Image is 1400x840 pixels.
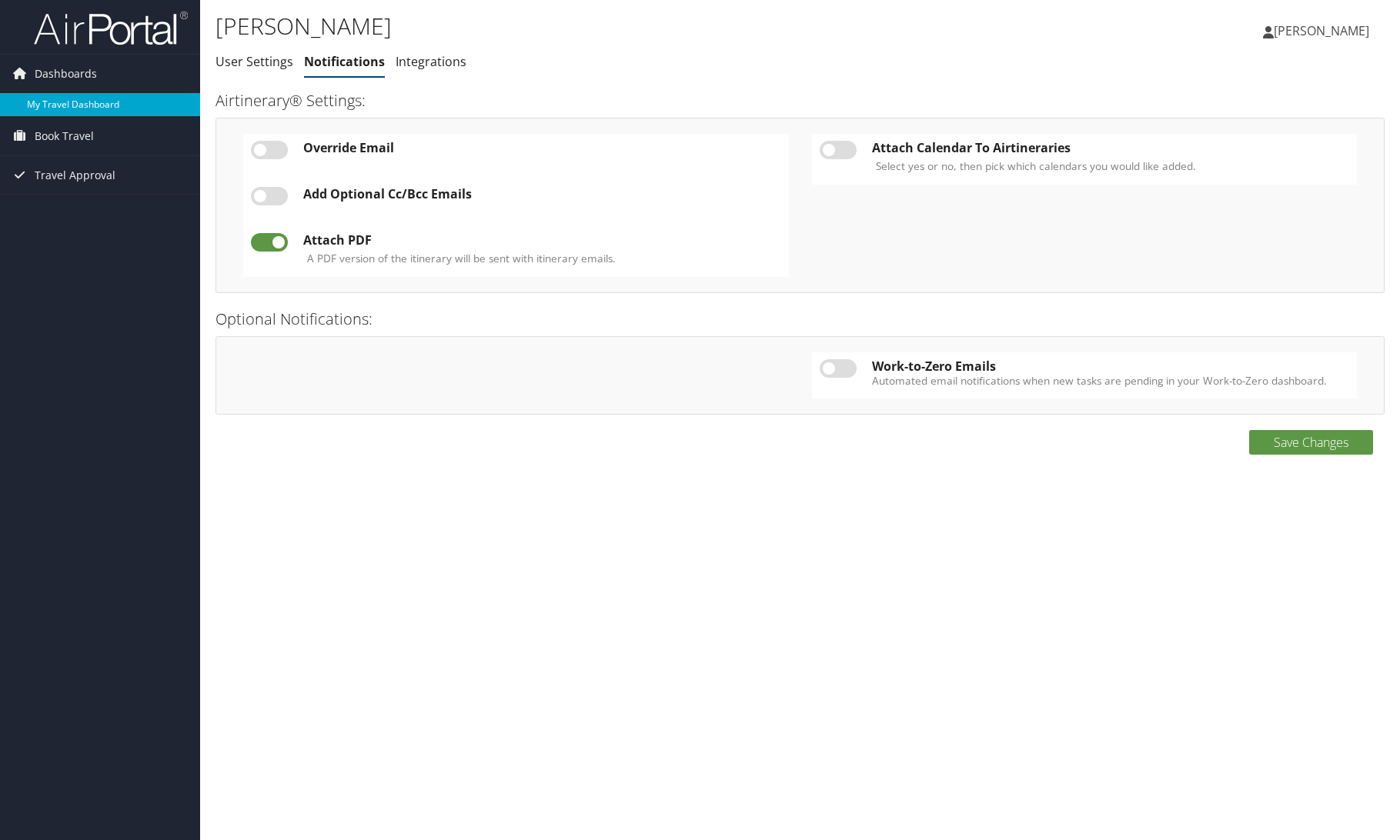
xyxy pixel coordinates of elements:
span: [PERSON_NAME] [1274,22,1369,39]
img: airportal-logo.png [34,10,188,46]
label: Select yes or no, then pick which calendars you would like added. [876,158,1196,174]
a: Integrations [396,53,466,70]
button: Save Changes [1249,430,1373,455]
label: Automated email notifications when new tasks are pending in your Work-to-Zero dashboard. [872,373,1350,388]
div: Attach Calendar To Airtineraries [872,141,1350,155]
div: Attach PDF [303,233,781,247]
h3: Optional Notifications: [216,308,1385,330]
a: User Settings [216,53,293,70]
span: Book Travel [35,117,94,155]
span: Dashboards [35,55,97,93]
a: [PERSON_NAME] [1263,8,1385,54]
div: Work-to-Zero Emails [872,359,1350,373]
span: Travel Approval [35,156,115,195]
a: Notifications [304,53,385,70]
h1: [PERSON_NAME] [216,10,995,42]
div: Add Optional Cc/Bcc Emails [303,187,781,201]
h3: Airtinerary® Settings: [216,90,1385,112]
div: Override Email [303,141,781,155]
label: A PDF version of the itinerary will be sent with itinerary emails. [307,251,616,266]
